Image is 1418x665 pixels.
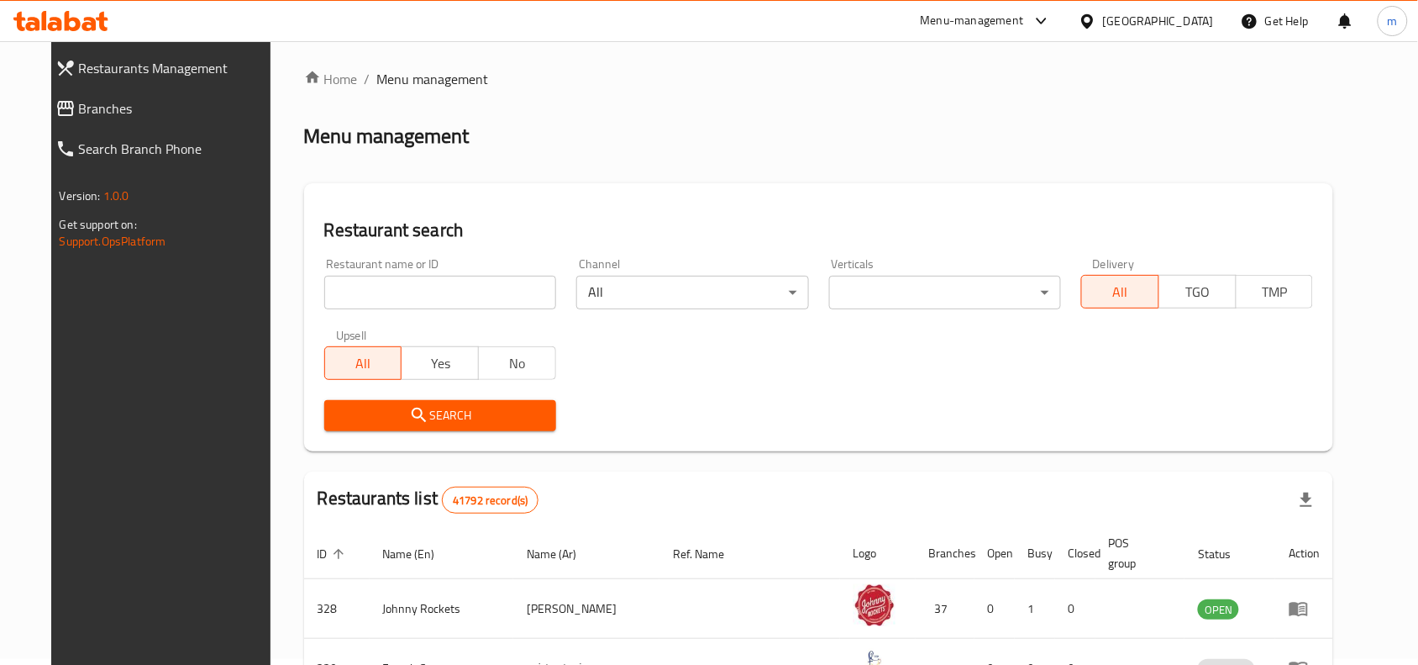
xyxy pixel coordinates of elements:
[370,579,514,639] td: Johnny Rockets
[408,351,472,376] span: Yes
[79,139,275,159] span: Search Branch Phone
[324,218,1314,243] h2: Restaurant search
[377,69,489,89] span: Menu management
[60,230,166,252] a: Support.OpsPlatform
[1166,280,1230,304] span: TGO
[1236,275,1314,309] button: TMP
[401,346,479,380] button: Yes
[442,487,538,514] div: Total records count
[1275,528,1333,579] th: Action
[1089,280,1153,304] span: All
[383,544,457,564] span: Name (En)
[324,400,556,431] button: Search
[840,528,916,579] th: Logo
[443,493,538,509] span: 41792 record(s)
[336,330,367,341] label: Upsell
[42,88,288,129] a: Branches
[103,185,129,207] span: 1.0.0
[1055,579,1095,639] td: 0
[527,544,598,564] span: Name (Ar)
[1158,275,1237,309] button: TGO
[1198,544,1253,564] span: Status
[42,48,288,88] a: Restaurants Management
[829,276,1061,309] div: ​
[338,405,543,426] span: Search
[1289,599,1320,619] div: Menu
[486,351,549,376] span: No
[79,98,275,119] span: Branches
[79,58,275,78] span: Restaurants Management
[1055,528,1095,579] th: Closed
[1015,528,1055,579] th: Busy
[576,276,808,309] div: All
[1198,600,1239,620] span: OPEN
[1198,599,1239,620] div: OPEN
[513,579,659,639] td: [PERSON_NAME]
[318,486,539,514] h2: Restaurants list
[304,69,358,89] a: Home
[673,544,746,564] span: Ref. Name
[916,528,974,579] th: Branches
[304,69,1334,89] nav: breadcrumb
[1081,275,1159,309] button: All
[324,346,402,380] button: All
[1388,12,1398,30] span: m
[916,579,974,639] td: 37
[1103,12,1214,30] div: [GEOGRAPHIC_DATA]
[304,123,470,150] h2: Menu management
[332,351,396,376] span: All
[974,528,1015,579] th: Open
[1093,258,1135,270] label: Delivery
[478,346,556,380] button: No
[1286,480,1326,520] div: Export file
[304,579,370,639] td: 328
[974,579,1015,639] td: 0
[1243,280,1307,304] span: TMP
[1015,579,1055,639] td: 1
[921,11,1024,31] div: Menu-management
[318,544,349,564] span: ID
[60,214,137,235] span: Get support on:
[42,129,288,169] a: Search Branch Phone
[365,69,370,89] li: /
[60,185,101,207] span: Version:
[853,584,895,626] img: Johnny Rockets
[1109,533,1165,573] span: POS group
[324,276,556,309] input: Search for restaurant name or ID..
